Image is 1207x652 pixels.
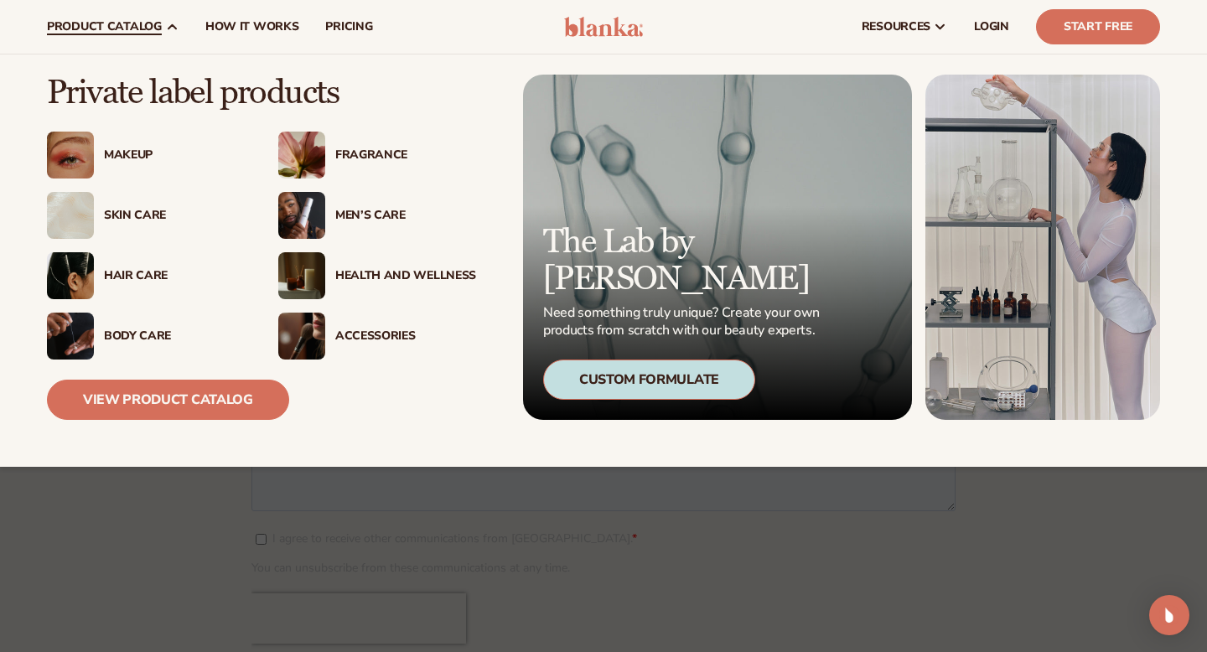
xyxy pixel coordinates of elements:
[205,20,299,34] span: How It Works
[47,192,94,239] img: Cream moisturizer swatch.
[104,329,245,344] div: Body Care
[278,252,476,299] a: Candles and incense on table. Health And Wellness
[862,20,930,34] span: resources
[543,304,825,339] p: Need something truly unique? Create your own products from scratch with our beauty experts.
[47,192,245,239] a: Cream moisturizer swatch. Skin Care
[47,132,94,179] img: Female with glitter eye makeup.
[47,252,94,299] img: Female hair pulled back with clips.
[278,252,325,299] img: Candles and incense on table.
[47,313,245,360] a: Male hand applying moisturizer. Body Care
[47,252,245,299] a: Female hair pulled back with clips. Hair Care
[1149,595,1189,635] div: Open Intercom Messenger
[335,329,476,344] div: Accessories
[47,20,162,34] span: product catalog
[278,313,325,360] img: Female with makeup brush.
[104,269,245,283] div: Hair Care
[104,209,245,223] div: Skin Care
[47,380,289,420] a: View Product Catalog
[974,20,1009,34] span: LOGIN
[564,17,644,37] img: logo
[335,269,476,283] div: Health And Wellness
[278,192,325,239] img: Male holding moisturizer bottle.
[543,224,825,298] p: The Lab by [PERSON_NAME]
[325,20,372,34] span: pricing
[543,360,755,400] div: Custom Formulate
[523,75,912,420] a: Microscopic product formula. The Lab by [PERSON_NAME] Need something truly unique? Create your ow...
[335,148,476,163] div: Fragrance
[1036,9,1160,44] a: Start Free
[47,75,476,111] p: Private label products
[278,132,325,179] img: Pink blooming flower.
[47,313,94,360] img: Male hand applying moisturizer.
[278,132,476,179] a: Pink blooming flower. Fragrance
[47,132,245,179] a: Female with glitter eye makeup. Makeup
[925,75,1160,420] img: Female in lab with equipment.
[104,148,245,163] div: Makeup
[278,192,476,239] a: Male holding moisturizer bottle. Men’s Care
[335,209,476,223] div: Men’s Care
[278,313,476,360] a: Female with makeup brush. Accessories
